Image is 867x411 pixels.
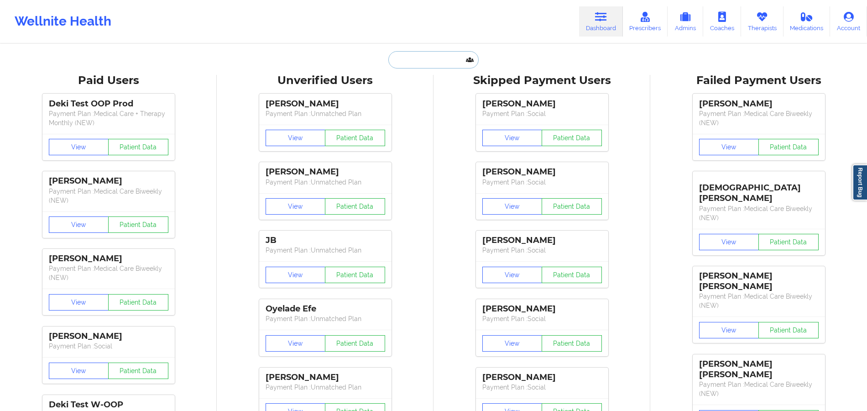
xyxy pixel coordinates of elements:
div: [PERSON_NAME] [PERSON_NAME] [699,359,819,380]
p: Payment Plan : Unmatched Plan [266,109,385,118]
button: View [266,130,326,146]
button: Patient Data [758,139,819,155]
div: [PERSON_NAME] [699,99,819,109]
button: View [266,335,326,352]
button: View [699,322,759,338]
button: View [49,216,109,233]
button: Patient Data [542,267,602,283]
a: Therapists [741,6,783,37]
button: View [699,234,759,250]
a: Coaches [703,6,741,37]
button: Patient Data [758,234,819,250]
p: Payment Plan : Medical Care Biweekly (NEW) [49,264,168,282]
p: Payment Plan : Social [49,342,168,351]
p: Payment Plan : Social [482,109,602,118]
div: Unverified Users [223,74,427,88]
a: Account [830,6,867,37]
button: Patient Data [325,130,385,146]
button: Patient Data [325,198,385,215]
div: [PERSON_NAME] [49,176,168,186]
p: Payment Plan : Medical Care Biweekly (NEW) [699,204,819,222]
div: [PERSON_NAME] [482,304,602,314]
button: View [482,130,543,146]
p: Payment Plan : Medical Care Biweekly (NEW) [699,292,819,310]
button: Patient Data [325,335,385,352]
div: [PERSON_NAME] [482,235,602,246]
div: [PERSON_NAME] [482,372,602,383]
div: [PERSON_NAME] [266,99,385,109]
button: Patient Data [108,294,168,311]
div: JB [266,235,385,246]
button: View [49,139,109,155]
div: [PERSON_NAME] [PERSON_NAME] [699,271,819,292]
p: Payment Plan : Social [482,246,602,255]
button: Patient Data [542,335,602,352]
div: Oyelade Efe [266,304,385,314]
div: Skipped Payment Users [440,74,644,88]
div: [DEMOGRAPHIC_DATA][PERSON_NAME] [699,176,819,204]
button: View [482,198,543,215]
a: Report Bug [852,164,867,200]
p: Payment Plan : Unmatched Plan [266,314,385,323]
button: Patient Data [758,322,819,338]
button: View [266,267,326,283]
div: [PERSON_NAME] [49,253,168,264]
button: View [49,294,109,311]
div: Failed Payment Users [657,74,861,88]
p: Payment Plan : Unmatched Plan [266,383,385,392]
button: View [266,198,326,215]
a: Admins [668,6,703,37]
p: Payment Plan : Medical Care Biweekly (NEW) [49,187,168,205]
p: Payment Plan : Social [482,383,602,392]
button: View [482,335,543,352]
button: Patient Data [542,130,602,146]
p: Payment Plan : Medical Care + Therapy Monthly (NEW) [49,109,168,127]
div: [PERSON_NAME] [49,331,168,342]
p: Payment Plan : Unmatched Plan [266,246,385,255]
div: [PERSON_NAME] [482,99,602,109]
div: Deki Test W-OOP [49,400,168,410]
div: [PERSON_NAME] [482,167,602,177]
button: Patient Data [542,198,602,215]
button: Patient Data [108,363,168,379]
p: Payment Plan : Social [482,314,602,323]
div: [PERSON_NAME] [266,372,385,383]
a: Prescribers [623,6,668,37]
div: [PERSON_NAME] [266,167,385,177]
button: View [482,267,543,283]
a: Dashboard [579,6,623,37]
div: Deki Test OOP Prod [49,99,168,109]
p: Payment Plan : Unmatched Plan [266,178,385,187]
button: Patient Data [108,139,168,155]
button: Patient Data [108,216,168,233]
a: Medications [783,6,830,37]
button: Patient Data [325,267,385,283]
button: View [699,139,759,155]
button: View [49,363,109,379]
p: Payment Plan : Social [482,178,602,187]
p: Payment Plan : Medical Care Biweekly (NEW) [699,380,819,398]
div: Paid Users [6,74,210,88]
p: Payment Plan : Medical Care Biweekly (NEW) [699,109,819,127]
